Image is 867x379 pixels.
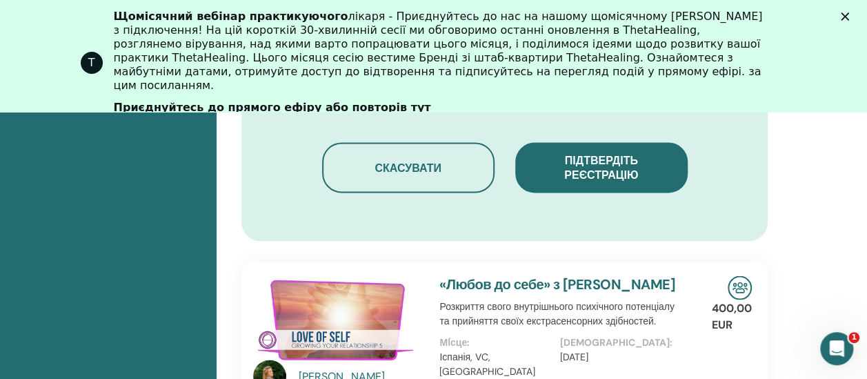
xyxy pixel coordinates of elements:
button: Скасувати [322,142,495,193]
p: Мі́сце: [439,335,551,349]
img: Любов до себе [253,275,423,364]
b: Щомісячний вебінар практикуючого [114,10,348,23]
iframe: Intercom live chat [820,332,853,365]
button: Підтвердіть реєстрацію [515,142,688,193]
span: Скасувати [375,161,441,175]
p: [DATE] [560,349,672,364]
a: Приєднуйтесь до прямого ефіру або повторів тут [114,101,431,116]
p: [DEMOGRAPHIC_DATA]: [560,335,672,349]
img: In-Person Seminar [728,275,752,300]
div: лікаря - Приєднуйтесь до нас на нашому щомісячному [PERSON_NAME] з підключення! На цій короткій 3... [114,10,765,93]
div: Зображення профілю для ThetaHealing [81,52,103,74]
span: Підтвердіть реєстрацію [564,153,638,182]
p: Іспанія, VC, [GEOGRAPHIC_DATA] [439,349,551,378]
a: «Любов до себе» з [PERSON_NAME] [439,275,675,293]
span: 1 [848,332,859,343]
p: Розкриття свого внутрішнього психічного потенціалу та прийняття своїх екстрасенсорних здібностей. [439,299,680,328]
p: 400,00 EUR [712,300,752,333]
div: Закрыть [841,12,855,21]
